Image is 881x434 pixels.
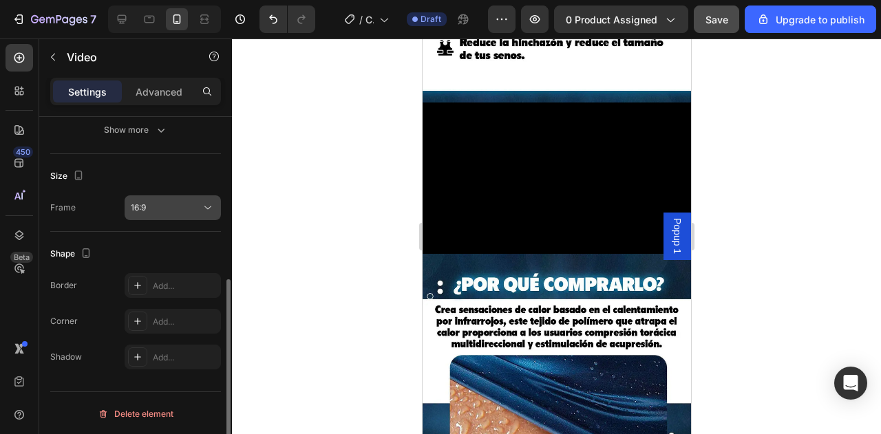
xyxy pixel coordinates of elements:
div: 450 [13,147,33,158]
div: Shape [50,245,94,263]
button: 16:9 [125,195,221,220]
span: Draft [421,13,441,25]
div: Upgrade to publish [756,12,864,27]
div: Size [50,167,87,186]
p: 7 [90,11,96,28]
div: Add... [153,351,217,364]
div: Show more [104,123,168,137]
div: Delete element [98,406,173,422]
button: Delete element [50,403,221,425]
button: 7 [6,6,103,33]
div: Shadow [50,351,82,363]
button: Upgrade to publish [745,6,876,33]
span: / [359,12,363,27]
span: Chaleco mujer [365,12,374,27]
div: Beta [10,252,33,263]
span: Save [705,14,728,25]
span: 16:9 [131,202,146,213]
iframe: Design area [423,39,691,434]
div: Add... [153,280,217,292]
p: Settings [68,85,107,99]
button: Show more [50,118,221,142]
button: 0 product assigned [554,6,688,33]
div: Corner [50,315,78,327]
p: Advanced [136,85,182,99]
button: Save [694,6,739,33]
div: Open Intercom Messenger [834,367,867,400]
div: Undo/Redo [259,6,315,33]
div: Add... [153,316,217,328]
div: Border [50,279,77,292]
div: Frame [50,202,76,214]
span: 0 product assigned [566,12,657,27]
p: Video [67,49,184,65]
